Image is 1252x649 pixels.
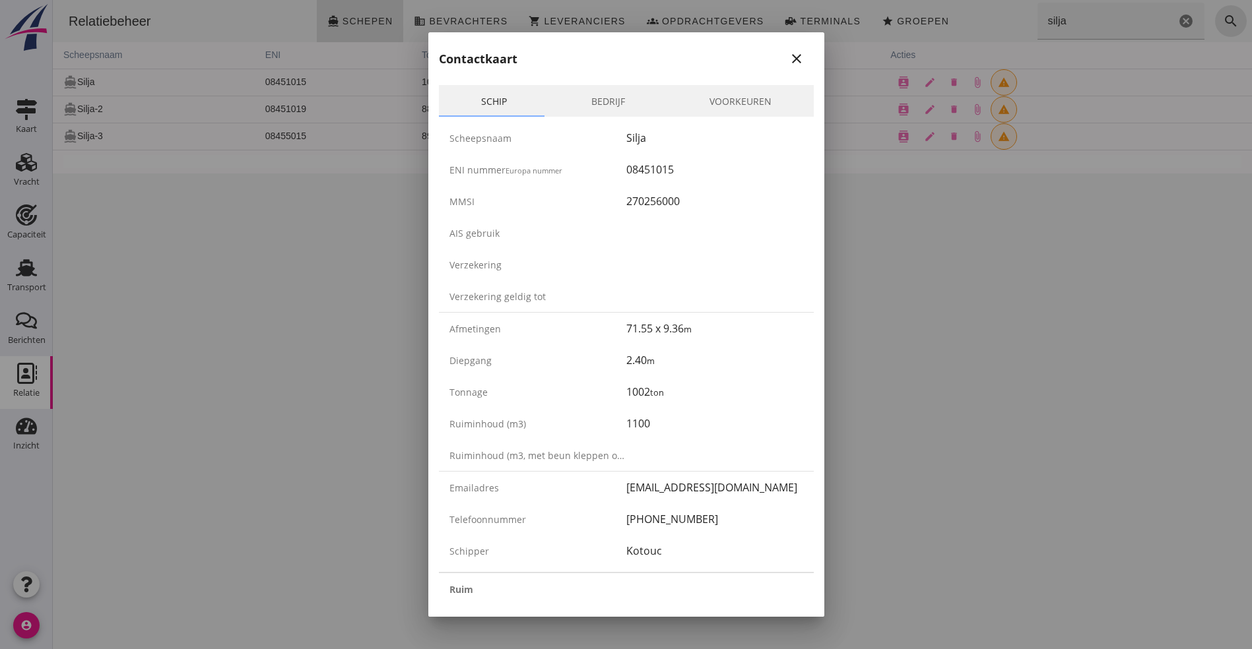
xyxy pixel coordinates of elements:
th: acties [827,42,1199,69]
td: 9,36 [692,69,827,96]
i: delete [896,104,906,114]
i: warning [945,104,957,115]
h2: Contactkaart [439,50,517,68]
i: shopping_cart [476,15,488,27]
i: attach_file [919,77,931,88]
td: 71,55 [568,69,692,96]
i: groups [594,15,606,27]
div: Diepgang [449,354,626,367]
div: 2 [626,613,803,629]
td: 08455015 [202,123,358,150]
i: contacts [845,104,857,115]
i: star [829,15,841,27]
th: lengte [568,42,692,69]
div: 2.40 [626,352,803,368]
span: Groepen [843,16,896,26]
strong: Ruim [449,582,473,596]
div: Silja [626,130,803,146]
td: 1002 [358,69,463,96]
small: m [684,323,692,335]
div: Telefoonnummer [449,512,626,526]
i: business [361,15,373,27]
i: contacts [845,131,857,142]
div: 1002 [626,384,803,400]
span: Bevrachters [376,16,455,26]
i: attach_file [919,131,931,142]
div: Tonnage [449,385,626,399]
div: AIS gebruik [449,226,626,240]
div: [EMAIL_ADDRESS][DOMAIN_NAME] [626,479,803,495]
i: contacts [845,77,857,88]
td: 9,3 [692,96,827,123]
small: ton [650,386,664,398]
span: Opdrachtgevers [609,16,711,26]
td: 08451019 [202,96,358,123]
td: 881 [358,96,463,123]
td: 9,36 [692,123,827,150]
i: edit [871,104,883,115]
small: Europa nummer [506,166,562,175]
span: Terminals [746,16,808,26]
div: Emailadres [449,481,626,495]
div: ENI nummer [449,163,626,177]
div: Afmetingen [449,322,626,336]
span: Leveranciers [490,16,572,26]
div: Verzekering geldig tot [449,290,626,303]
th: ton [358,42,463,69]
div: 1100 [626,416,803,431]
i: warning [945,77,957,88]
div: Kotouc [626,543,803,559]
div: Scheepsnaam [449,131,626,145]
div: [PHONE_NUMBER] [626,511,803,527]
i: directions_boat [275,15,286,27]
span: Aantal ruimen [449,615,515,627]
div: 08451015 [626,162,803,177]
td: 1000 [463,123,568,150]
div: Ruiminhoud (m3, met beun kleppen open) [449,448,626,462]
td: 71,5 [568,96,692,123]
a: Bedrijf [549,85,667,117]
span: Schepen [289,16,341,26]
i: close [789,51,805,67]
i: front_loader [732,15,744,27]
i: directions_boat [11,129,24,143]
th: ENI [202,42,358,69]
i: Wis Zoeken... [1125,13,1141,29]
a: Voorkeuren [667,85,814,117]
td: 08451015 [202,69,358,96]
td: 892 [358,123,463,150]
td: 71,6 [568,123,692,150]
th: m3 [463,42,568,69]
div: 71.55 x 9.36 [626,321,803,336]
th: breedte [692,42,827,69]
td: 1000 [463,96,568,123]
i: directions_boat [11,75,24,89]
a: Schip [439,85,549,117]
td: 1100 [463,69,568,96]
div: Ruiminhoud (m3) [449,417,626,431]
i: edit [871,77,883,88]
i: delete [896,77,906,87]
i: delete [896,131,906,141]
i: warning [945,131,957,142]
div: MMSI [449,195,626,208]
div: Relatiebeheer [5,12,109,30]
div: Schipper [449,544,626,558]
i: edit [871,131,883,142]
i: search [1170,13,1186,29]
i: attach_file [919,104,931,115]
div: 270256000 [626,193,803,209]
i: directions_boat [11,102,24,116]
small: m [647,355,655,367]
div: Verzekering [449,258,626,272]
